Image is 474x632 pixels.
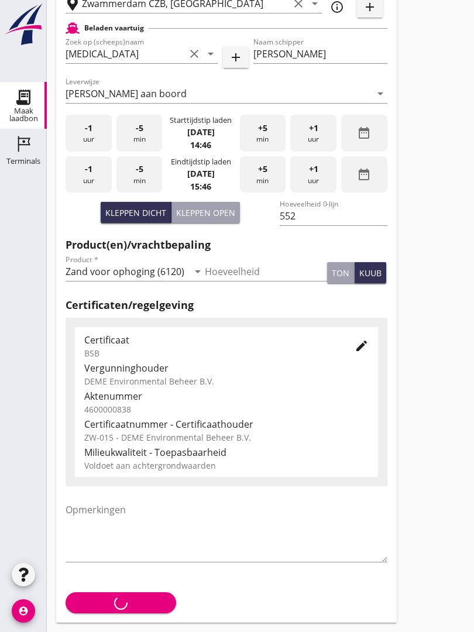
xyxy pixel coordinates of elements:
div: Terminals [6,157,40,165]
div: uur [290,115,336,152]
input: Zoek op (scheeps)naam [66,44,185,63]
h2: Product(en)/vrachtbepaling [66,237,387,253]
div: min [240,115,286,152]
span: +1 [309,122,318,135]
i: clear [187,47,201,61]
strong: [DATE] [187,168,215,179]
input: Naam schipper [253,44,387,63]
button: kuub [355,262,386,283]
div: Starttijdstip laden [170,115,232,126]
span: -5 [136,163,143,176]
i: arrow_drop_down [373,87,387,101]
i: date_range [357,167,371,181]
div: Eindtijdstip laden [171,156,231,167]
i: account_circle [12,599,35,623]
i: arrow_drop_down [204,47,218,61]
div: ZW-015 - DEME Environmental Beheer B.V. [84,431,369,444]
i: add [229,50,243,64]
span: +5 [258,163,267,176]
span: +5 [258,122,267,135]
strong: 14:46 [190,139,211,150]
input: Product * [66,262,188,281]
div: Milieukwaliteit - Toepasbaarheid [84,445,369,459]
div: kuub [359,267,382,279]
div: Voldoet aan achtergrondwaarden [84,459,369,472]
span: -5 [136,122,143,135]
h2: Certificaten/regelgeving [66,297,387,313]
div: [PERSON_NAME] aan boord [66,88,187,99]
div: min [116,115,163,152]
i: edit [355,339,369,353]
h2: Beladen vaartuig [84,23,144,33]
i: date_range [357,126,371,140]
img: logo-small.a267ee39.svg [2,3,44,46]
span: -1 [85,122,92,135]
span: -1 [85,163,92,176]
span: +1 [309,163,318,176]
div: uur [290,156,336,193]
div: min [240,156,286,193]
div: Certificaat [84,333,336,347]
div: Aktenummer [84,389,369,403]
input: Hoeveelheid [205,262,328,281]
div: BSB [84,347,336,359]
i: arrow_drop_down [191,265,205,279]
button: Kleppen dicht [101,202,171,223]
strong: 15:46 [190,181,211,192]
div: min [116,156,163,193]
div: Kleppen open [176,207,235,219]
div: uur [66,156,112,193]
div: uur [66,115,112,152]
input: Hoeveelheid 0-lijn [280,207,387,225]
div: ton [332,267,349,279]
div: DEME Environmental Beheer B.V. [84,375,369,387]
button: ton [327,262,355,283]
textarea: Opmerkingen [66,500,387,562]
button: Kleppen open [171,202,240,223]
div: Kleppen dicht [105,207,166,219]
div: Vergunninghouder [84,361,369,375]
strong: [DATE] [187,126,215,138]
div: Certificaatnummer - Certificaathouder [84,417,369,431]
div: 4600000838 [84,403,369,415]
